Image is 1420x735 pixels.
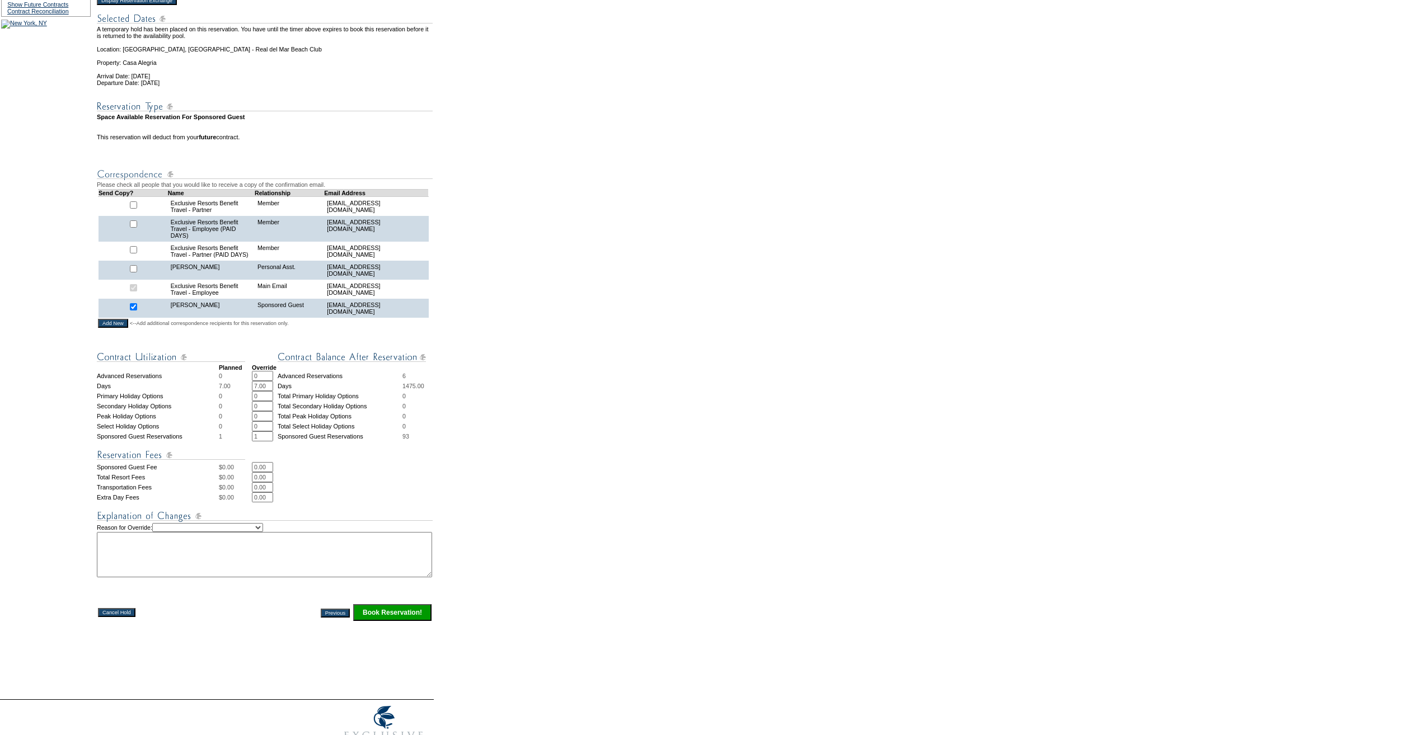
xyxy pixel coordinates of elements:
[219,433,222,440] span: 1
[402,423,406,430] span: 0
[97,371,219,381] td: Advanced Reservations
[219,462,252,472] td: $
[97,39,433,53] td: Location: [GEOGRAPHIC_DATA], [GEOGRAPHIC_DATA] - Real del Mar Beach Club
[321,609,350,618] input: Previous
[97,53,433,66] td: Property: Casa Alegria
[7,1,68,8] a: Show Future Contracts
[97,509,433,523] img: Explanation of Changes
[97,431,219,441] td: Sponsored Guest Reservations
[255,242,324,261] td: Member
[97,391,219,401] td: Primary Holiday Options
[324,299,428,318] td: [EMAIL_ADDRESS][DOMAIN_NAME]
[97,381,219,391] td: Days
[219,482,252,492] td: $
[255,280,324,299] td: Main Email
[97,472,219,482] td: Total Resort Fees
[168,242,255,261] td: Exclusive Resorts Benefit Travel - Partner (PAID DAYS)
[97,462,219,472] td: Sponsored Guest Fee
[255,299,324,318] td: Sponsored Guest
[255,196,324,216] td: Member
[168,261,255,280] td: [PERSON_NAME]
[324,280,428,299] td: [EMAIL_ADDRESS][DOMAIN_NAME]
[278,401,402,411] td: Total Secondary Holiday Options
[97,411,219,421] td: Peak Holiday Options
[222,484,234,491] span: 0.00
[97,66,433,79] td: Arrival Date: [DATE]
[97,350,245,364] img: Contract Utilization
[219,423,222,430] span: 0
[219,403,222,409] span: 0
[222,464,234,470] span: 0.00
[97,181,325,188] span: Please check all people that you would like to receive a copy of the confirmation email.
[219,393,222,399] span: 0
[255,216,324,242] td: Member
[219,364,242,371] strong: Planned
[278,371,402,381] td: Advanced Reservations
[402,393,406,399] span: 0
[278,350,426,364] img: Contract Balance After Reservation
[199,134,216,140] b: future
[324,242,428,261] td: [EMAIL_ADDRESS][DOMAIN_NAME]
[402,433,409,440] span: 93
[168,299,255,318] td: [PERSON_NAME]
[168,196,255,216] td: Exclusive Resorts Benefit Travel - Partner
[222,474,234,480] span: 0.00
[1,20,47,29] img: New York, NY
[222,494,234,501] span: 0.00
[97,79,433,86] td: Departure Date: [DATE]
[219,472,252,482] td: $
[324,196,428,216] td: [EMAIL_ADDRESS][DOMAIN_NAME]
[99,189,168,196] td: Send Copy?
[168,216,255,242] td: Exclusive Resorts Benefit Travel - Employee (PAID DAYS)
[324,261,428,280] td: [EMAIL_ADDRESS][DOMAIN_NAME]
[97,401,219,411] td: Secondary Holiday Options
[97,12,433,26] img: Reservation Dates
[98,608,135,617] input: Cancel Hold
[7,8,69,15] a: Contract Reconciliation
[402,403,406,409] span: 0
[130,320,289,327] span: <--Add additional correspondence recipients for this reservation only.
[278,431,402,441] td: Sponsored Guest Reservations
[255,189,324,196] td: Relationship
[324,189,428,196] td: Email Address
[402,383,424,389] span: 1475.00
[278,381,402,391] td: Days
[219,373,222,379] span: 0
[97,421,219,431] td: Select Holiday Options
[353,604,432,621] input: Click this button to finalize your reservation.
[97,114,433,120] td: Space Available Reservation For Sponsored Guest
[97,492,219,502] td: Extra Day Fees
[97,523,433,577] td: Reason for Override:
[97,26,433,39] td: A temporary hold has been placed on this reservation. You have until the timer above expires to b...
[252,364,276,371] strong: Override
[324,216,428,242] td: [EMAIL_ADDRESS][DOMAIN_NAME]
[278,421,402,431] td: Total Select Holiday Options
[278,411,402,421] td: Total Peak Holiday Options
[97,134,433,140] td: This reservation will deduct from your contract.
[255,261,324,280] td: Personal Asst.
[219,383,231,389] span: 7.00
[219,413,222,420] span: 0
[97,448,245,462] img: Reservation Fees
[402,373,406,379] span: 6
[97,100,433,114] img: Reservation Type
[97,482,219,492] td: Transportation Fees
[402,413,406,420] span: 0
[168,280,255,299] td: Exclusive Resorts Benefit Travel - Employee
[168,189,255,196] td: Name
[219,492,252,502] td: $
[278,391,402,401] td: Total Primary Holiday Options
[98,319,128,328] input: Add New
